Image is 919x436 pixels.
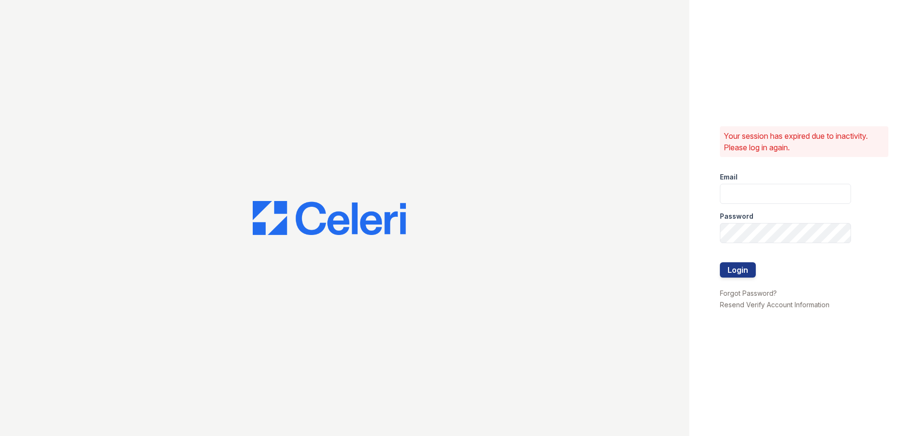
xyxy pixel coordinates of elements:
a: Forgot Password? [720,289,777,297]
img: CE_Logo_Blue-a8612792a0a2168367f1c8372b55b34899dd931a85d93a1a3d3e32e68fde9ad4.png [253,201,406,235]
p: Your session has expired due to inactivity. Please log in again. [724,130,885,153]
label: Email [720,172,738,182]
a: Resend Verify Account Information [720,301,829,309]
label: Password [720,212,753,221]
button: Login [720,262,756,278]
